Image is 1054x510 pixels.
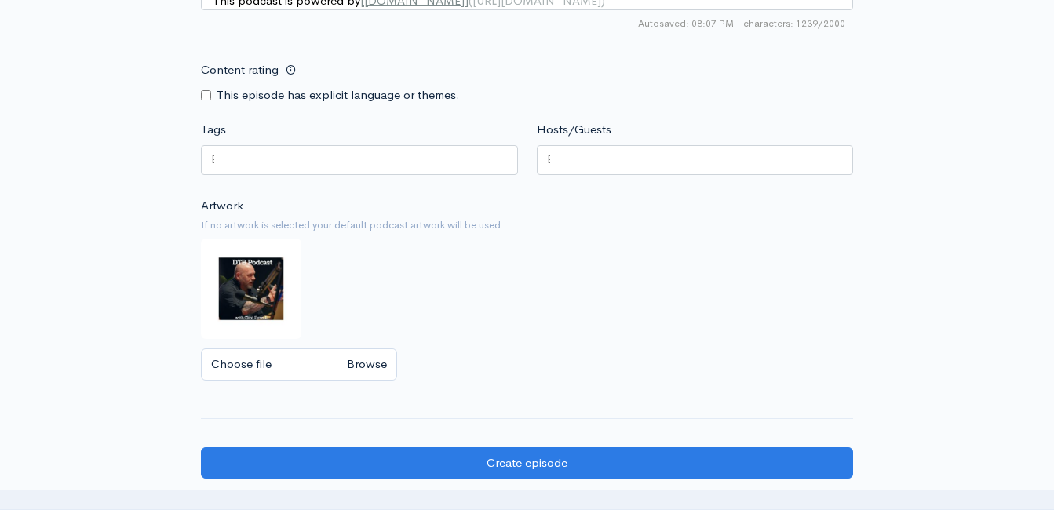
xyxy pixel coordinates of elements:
label: This episode has explicit language or themes. [217,86,460,104]
label: Artwork [201,197,243,215]
label: Content rating [201,54,279,86]
label: Hosts/Guests [537,121,611,139]
input: Enter the names of the people that appeared on this episode [547,151,550,169]
small: If no artwork is selected your default podcast artwork will be used [201,217,853,233]
label: Tags [201,121,226,139]
span: 1239/2000 [743,16,845,31]
input: Enter tags for this episode [211,151,214,169]
input: Create episode [201,447,853,479]
span: Autosaved: 08:07 PM [638,16,734,31]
